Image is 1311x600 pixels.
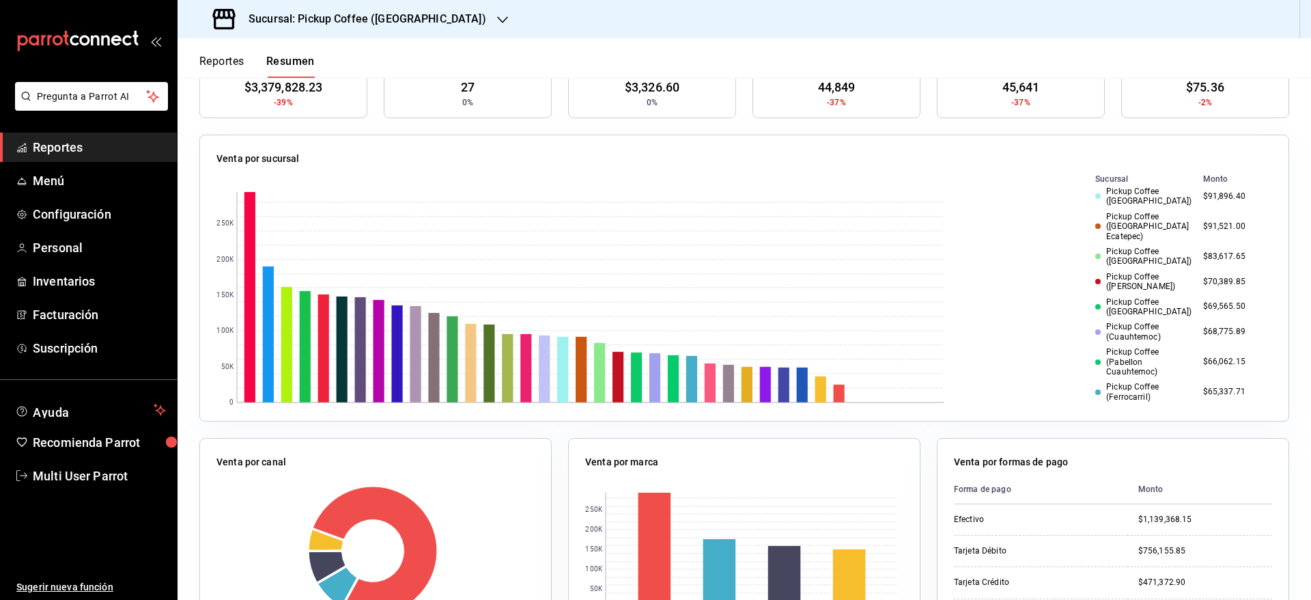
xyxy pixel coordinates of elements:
p: Venta por sucursal [216,152,299,166]
div: Tarjeta Crédito [954,577,1090,588]
text: 100K [216,327,234,335]
button: Resumen [266,55,315,78]
div: Pickup Coffee ([GEOGRAPHIC_DATA]) [1095,297,1192,317]
a: Pregunta a Parrot AI [10,99,168,113]
div: $756,155.85 [1138,545,1272,557]
span: Inventarios [33,272,166,290]
th: Sucursal [1073,172,1197,187]
text: 250K [216,220,234,228]
div: Efectivo [954,514,1090,526]
p: Venta por formas de pago [954,455,1068,469]
p: Venta por marca [585,455,658,469]
th: Monto [1127,475,1272,504]
span: Configuración [33,205,166,223]
text: 50K [221,364,234,371]
div: Pickup Coffee ([PERSON_NAME]) [1095,272,1192,292]
button: Reportes [199,55,244,78]
span: -2% [1198,96,1212,109]
span: 27 [461,78,475,96]
div: $1,139,368.15 [1138,514,1272,526]
td: $69,565.50 [1198,295,1272,320]
span: $3,379,828.23 [244,78,323,96]
text: 100K [585,566,602,573]
text: 200K [585,526,602,534]
span: Reportes [33,138,166,156]
div: Pickup Coffee ([GEOGRAPHIC_DATA]) [1095,187,1192,206]
span: Facturación [33,305,166,324]
td: $91,896.40 [1198,184,1272,209]
th: Monto [1198,172,1272,187]
div: Pickup Coffee (Ferrocarril) [1095,382,1192,402]
span: $75.36 [1186,78,1224,96]
text: 50K [590,586,603,593]
span: Pregunta a Parrot AI [37,90,147,104]
td: $91,521.00 [1198,209,1272,244]
span: Personal [33,238,166,257]
span: -37% [1011,96,1030,109]
td: $65,337.71 [1198,379,1272,405]
text: 150K [216,292,234,299]
text: 200K [216,256,234,264]
text: 150K [585,546,602,554]
span: -37% [827,96,846,109]
div: Tarjeta Débito [954,545,1090,557]
span: 45,641 [1002,78,1040,96]
button: Pregunta a Parrot AI [15,82,168,111]
text: 0 [229,399,234,407]
p: Venta por canal [216,455,286,469]
span: Sugerir nueva función [16,580,166,595]
span: 44,849 [818,78,856,96]
td: $66,062.15 [1198,344,1272,379]
div: Pickup Coffee (Pabellon Cuauhtemoc) [1095,347,1192,377]
div: $471,372.90 [1138,577,1272,588]
span: Suscripción [33,339,166,357]
span: -39% [274,96,293,109]
div: Pickup Coffee (Cuauhtemoc) [1095,322,1192,342]
td: $70,389.85 [1198,269,1272,295]
span: 0% [462,96,473,109]
td: $83,617.65 [1198,244,1272,269]
span: Menú [33,172,166,190]
span: Ayuda [33,402,148,418]
th: Forma de pago [954,475,1127,504]
span: Multi User Parrot [33,467,166,485]
div: navigation tabs [199,55,315,78]
div: Pickup Coffee ([GEOGRAPHIC_DATA]) [1095,247,1192,267]
h3: Sucursal: Pickup Coffee ([GEOGRAPHIC_DATA]) [238,11,486,27]
button: open_drawer_menu [150,36,161,46]
span: $3,326.60 [625,78,679,96]
text: 250K [585,506,602,514]
div: Pickup Coffee ([GEOGRAPHIC_DATA] Ecatepec) [1095,212,1192,241]
span: Recomienda Parrot [33,433,166,452]
td: $68,775.89 [1198,319,1272,344]
span: 0% [647,96,658,109]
